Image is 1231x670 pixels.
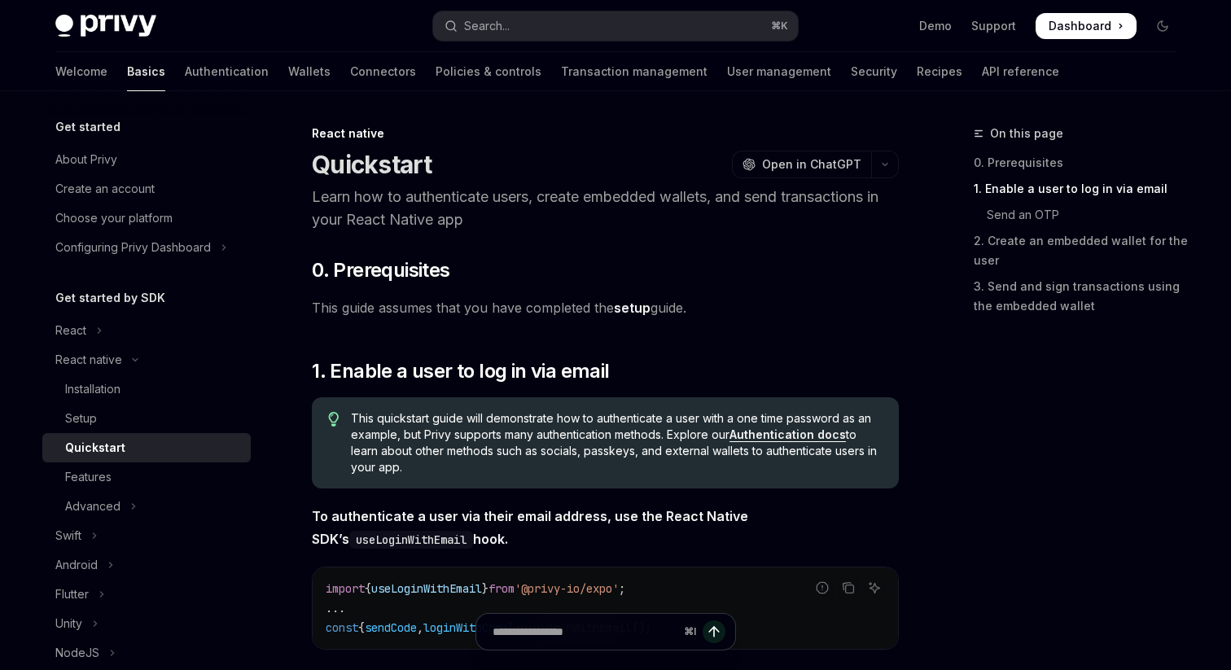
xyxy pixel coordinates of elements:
[42,233,251,262] button: Toggle Configuring Privy Dashboard section
[762,156,861,173] span: Open in ChatGPT
[65,497,120,516] div: Advanced
[312,296,899,319] span: This guide assumes that you have completed the guide.
[351,410,883,475] span: This quickstart guide will demonstrate how to authenticate a user with a one time password as an ...
[42,609,251,638] button: Toggle Unity section
[312,358,609,384] span: 1. Enable a user to log in via email
[703,620,725,643] button: Send message
[55,117,120,137] h5: Get started
[65,409,97,428] div: Setup
[464,16,510,36] div: Search...
[312,186,899,231] p: Learn how to authenticate users, create embedded wallets, and send transactions in your React Nat...
[974,176,1189,202] a: 1. Enable a user to log in via email
[771,20,788,33] span: ⌘ K
[433,11,798,41] button: Open search
[55,150,117,169] div: About Privy
[974,150,1189,176] a: 0. Prerequisites
[185,52,269,91] a: Authentication
[436,52,541,91] a: Policies & controls
[838,577,859,598] button: Copy the contents from the code block
[42,316,251,345] button: Toggle React section
[1150,13,1176,39] button: Toggle dark mode
[864,577,885,598] button: Ask AI
[328,412,340,427] svg: Tip
[42,521,251,550] button: Toggle Swift section
[312,257,449,283] span: 0. Prerequisites
[42,550,251,580] button: Toggle Android section
[812,577,833,598] button: Report incorrect code
[619,581,625,596] span: ;
[614,300,651,317] a: setup
[982,52,1059,91] a: API reference
[350,52,416,91] a: Connectors
[371,581,482,596] span: useLoginWithEmail
[349,531,473,549] code: useLoginWithEmail
[55,321,86,340] div: React
[1049,18,1111,34] span: Dashboard
[288,52,331,91] a: Wallets
[1036,13,1137,39] a: Dashboard
[42,174,251,204] a: Create an account
[42,580,251,609] button: Toggle Flutter section
[65,438,125,458] div: Quickstart
[42,433,251,462] a: Quickstart
[42,462,251,492] a: Features
[974,228,1189,274] a: 2. Create an embedded wallet for the user
[493,614,677,650] input: Ask a question...
[55,643,99,663] div: NodeJS
[55,52,107,91] a: Welcome
[732,151,871,178] button: Open in ChatGPT
[55,15,156,37] img: dark logo
[312,150,432,179] h1: Quickstart
[65,467,112,487] div: Features
[974,202,1189,228] a: Send an OTP
[55,288,165,308] h5: Get started by SDK
[365,581,371,596] span: {
[312,125,899,142] div: React native
[55,350,122,370] div: React native
[55,238,211,257] div: Configuring Privy Dashboard
[42,638,251,668] button: Toggle NodeJS section
[42,374,251,404] a: Installation
[42,404,251,433] a: Setup
[326,581,365,596] span: import
[727,52,831,91] a: User management
[65,379,120,399] div: Installation
[971,18,1016,34] a: Support
[917,52,962,91] a: Recipes
[42,492,251,521] button: Toggle Advanced section
[974,274,1189,319] a: 3. Send and sign transactions using the embedded wallet
[42,145,251,174] a: About Privy
[42,204,251,233] a: Choose your platform
[55,526,81,545] div: Swift
[851,52,897,91] a: Security
[919,18,952,34] a: Demo
[326,601,345,615] span: ...
[55,179,155,199] div: Create an account
[482,581,488,596] span: }
[42,345,251,374] button: Toggle React native section
[312,508,748,547] strong: To authenticate a user via their email address, use the React Native SDK’s hook.
[55,208,173,228] div: Choose your platform
[55,614,82,633] div: Unity
[729,427,846,442] a: Authentication docs
[561,52,707,91] a: Transaction management
[488,581,515,596] span: from
[515,581,619,596] span: '@privy-io/expo'
[127,52,165,91] a: Basics
[55,585,89,604] div: Flutter
[990,124,1063,143] span: On this page
[55,555,98,575] div: Android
